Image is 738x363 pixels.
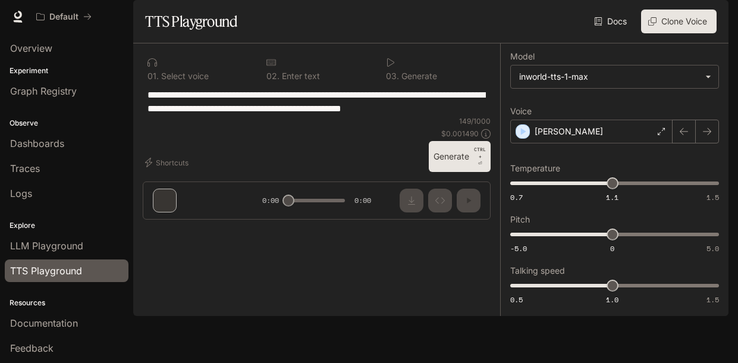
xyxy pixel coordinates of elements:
span: 1.0 [606,295,618,305]
a: Docs [592,10,632,33]
p: 149 / 1000 [459,116,491,126]
p: Enter text [280,72,320,80]
p: Generate [399,72,437,80]
p: Voice [510,107,532,115]
button: Clone Voice [641,10,717,33]
p: Pitch [510,215,530,224]
h1: TTS Playground [145,10,237,33]
span: 1.5 [706,192,719,202]
p: Select voice [159,72,209,80]
p: CTRL + [474,146,486,160]
div: inworld-tts-1-max [519,71,699,83]
span: 0.7 [510,192,523,202]
p: ⏎ [474,146,486,167]
span: 1.1 [606,192,618,202]
p: 0 1 . [147,72,159,80]
p: [PERSON_NAME] [535,126,603,137]
p: Talking speed [510,267,565,275]
span: 0.5 [510,295,523,305]
span: 0 [610,243,614,254]
button: All workspaces [31,5,97,29]
p: 0 2 . [266,72,280,80]
p: $ 0.001490 [441,129,479,139]
button: Shortcuts [143,153,193,172]
p: Model [510,52,535,61]
p: Default [49,12,78,22]
span: 5.0 [706,243,719,254]
p: Temperature [510,164,560,173]
div: inworld-tts-1-max [511,65,718,88]
span: -5.0 [510,243,527,254]
p: 0 3 . [386,72,399,80]
span: 1.5 [706,295,719,305]
button: GenerateCTRL +⏎ [429,141,491,172]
